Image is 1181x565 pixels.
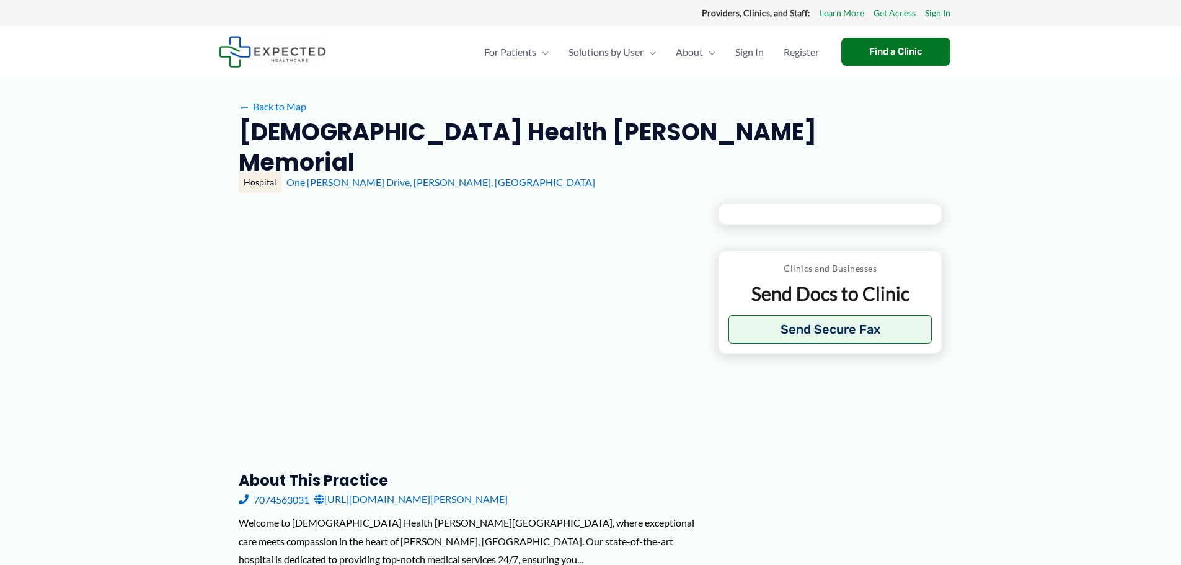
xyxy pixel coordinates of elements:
div: One [PERSON_NAME] Drive, [PERSON_NAME], [GEOGRAPHIC_DATA] [286,176,943,189]
span: Menu Toggle [536,30,549,74]
span: Menu Toggle [644,30,656,74]
a: Sign In [725,30,774,74]
p: Clinics and Businesses [728,260,932,277]
a: Learn More [820,5,864,21]
p: Send Docs to Clinic [728,282,932,306]
a: Get Access [874,5,916,21]
a: ←Back to Map [239,97,306,116]
a: Solutions by UserMenu Toggle [559,30,666,74]
span: ← [239,100,250,112]
span: Register [784,30,819,74]
a: Register [774,30,829,74]
a: AboutMenu Toggle [666,30,725,74]
h3: About this practice [239,471,698,490]
a: Sign In [925,5,950,21]
div: Hospital [239,172,281,193]
img: Expected Healthcare Logo - side, dark font, small [219,36,326,68]
button: Send Secure Fax [728,315,932,344]
a: [URL][DOMAIN_NAME][PERSON_NAME] [314,490,508,509]
span: About [676,30,703,74]
strong: Providers, Clinics, and Staff: [702,7,810,18]
a: Find a Clinic [841,38,950,66]
a: 7074563031 [239,490,309,509]
h2: [DEMOGRAPHIC_DATA] Health [PERSON_NAME] Memorial [239,117,933,178]
span: Sign In [735,30,764,74]
span: Solutions by User [568,30,644,74]
span: For Patients [484,30,536,74]
span: Menu Toggle [703,30,715,74]
a: For PatientsMenu Toggle [474,30,559,74]
nav: Primary Site Navigation [474,30,829,74]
